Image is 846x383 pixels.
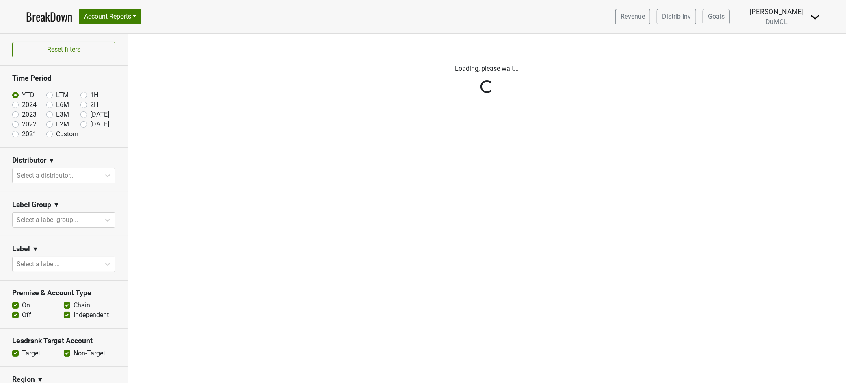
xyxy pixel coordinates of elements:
button: Account Reports [79,9,141,24]
a: Distrib Inv [657,9,696,24]
a: Goals [703,9,730,24]
span: DuMOL [766,18,788,26]
a: BreakDown [26,8,72,25]
a: Revenue [615,9,650,24]
img: Dropdown Menu [810,12,820,22]
div: [PERSON_NAME] [749,7,804,17]
p: Loading, please wait... [262,64,712,74]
